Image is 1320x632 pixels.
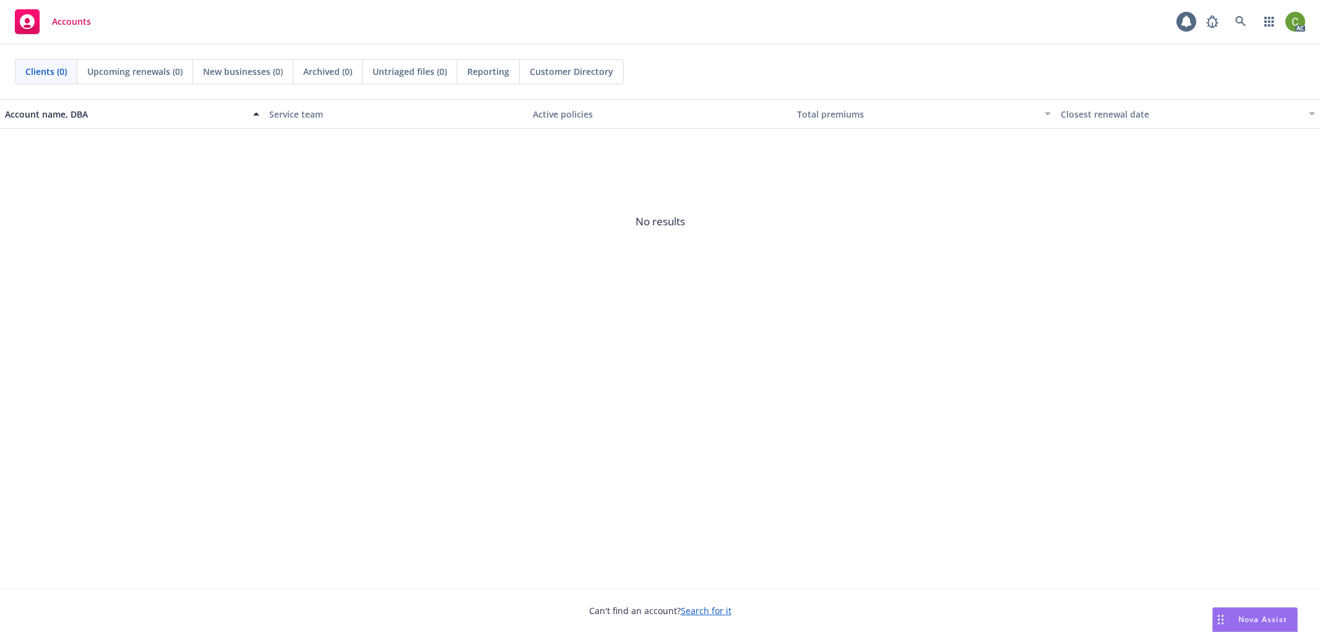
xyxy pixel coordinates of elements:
div: Service team [269,108,524,121]
div: Drag to move [1213,608,1228,631]
span: Can't find an account? [589,604,731,617]
span: Customer Directory [530,65,613,78]
a: Search [1228,9,1253,34]
span: Nova Assist [1238,614,1287,625]
button: Total premiums [792,99,1056,129]
div: Active policies [533,108,787,121]
span: Upcoming renewals (0) [87,65,183,78]
a: Switch app [1257,9,1282,34]
span: Archived (0) [303,65,352,78]
img: photo [1285,12,1305,32]
button: Active policies [528,99,792,129]
span: Untriaged files (0) [373,65,447,78]
div: Closest renewal date [1061,108,1301,121]
div: Total premiums [797,108,1038,121]
div: Account name, DBA [5,108,246,121]
button: Closest renewal date [1056,99,1320,129]
span: Clients (0) [25,65,67,78]
a: Accounts [10,4,96,39]
span: New businesses (0) [203,65,283,78]
span: Accounts [52,17,91,27]
button: Nova Assist [1212,607,1298,632]
a: Report a Bug [1200,9,1225,34]
a: Search for it [681,605,731,617]
button: Service team [264,99,528,129]
span: Reporting [467,65,509,78]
